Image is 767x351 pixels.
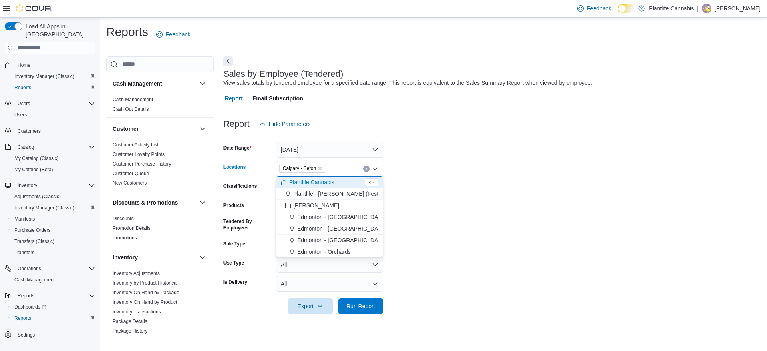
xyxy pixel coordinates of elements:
button: Export [288,298,333,314]
span: Inventory Adjustments [113,270,160,277]
span: Inventory On Hand by Product [113,299,177,305]
span: Inventory [18,182,37,189]
a: Home [14,60,34,70]
span: Catalog [14,142,95,152]
label: Tendered By Employees [223,218,273,231]
a: Cash Management [11,275,58,285]
button: Inventory [2,180,98,191]
a: Feedback [153,26,193,42]
button: Cash Management [198,79,207,88]
span: Export [293,298,328,314]
a: Customer Purchase History [113,161,171,167]
a: Promotions [113,235,137,241]
button: Manifests [8,213,98,225]
button: Adjustments (Classic) [8,191,98,202]
div: Morgen Graves [702,4,711,13]
span: Catalog [18,144,34,150]
span: Settings [18,332,35,338]
button: Customer [113,125,196,133]
a: Reports [11,83,34,92]
span: Adjustments (Classic) [14,193,61,200]
label: Classifications [223,183,257,189]
span: Dashboards [11,302,95,312]
a: Package Details [113,319,147,324]
button: Plantlife - [PERSON_NAME] (Festival) [276,188,383,200]
a: Transfers (Classic) [11,237,58,246]
span: Cash Management [14,277,55,283]
h3: Sales by Employee (Tendered) [223,69,344,79]
span: My Catalog (Classic) [14,155,59,162]
span: Users [18,100,30,107]
button: Reports [8,82,98,93]
a: Customer Loyalty Points [113,152,165,157]
span: Inventory Manager (Classic) [14,205,74,211]
span: Plantlife - [PERSON_NAME] (Festival) [293,190,389,198]
span: Manifests [11,214,95,224]
div: Discounts & Promotions [106,214,214,246]
span: Users [14,112,27,118]
a: Transfers [11,248,38,257]
a: Reports [11,313,34,323]
button: Reports [8,313,98,324]
span: Customers [18,128,41,134]
label: Is Delivery [223,279,247,285]
span: Package History [113,328,147,334]
label: Use Type [223,260,244,266]
a: Adjustments (Classic) [11,192,64,201]
span: New Customers [113,180,147,186]
label: Sale Type [223,241,245,247]
button: Catalog [2,142,98,153]
span: Inventory Manager (Classic) [14,73,74,80]
span: Reports [11,83,95,92]
div: Customer [106,140,214,191]
button: All [276,276,383,292]
span: Email Subscription [252,90,303,106]
span: Load All Apps in [GEOGRAPHIC_DATA] [22,22,95,38]
button: Hide Parameters [256,116,314,132]
a: Promotion Details [113,225,151,231]
button: Inventory [113,253,196,261]
button: Catalog [14,142,37,152]
button: Transfers (Classic) [8,236,98,247]
span: Customer Activity List [113,142,159,148]
span: Reports [14,315,31,321]
span: Users [11,110,95,120]
button: Inventory [198,253,207,262]
span: Purchase Orders [14,227,51,233]
button: Users [14,99,33,108]
a: Inventory Manager (Classic) [11,72,77,81]
button: Next [223,56,233,66]
a: Dashboards [11,302,50,312]
span: Reports [14,84,31,91]
span: Report [225,90,243,106]
span: [PERSON_NAME] [293,201,339,209]
button: Inventory [14,181,40,190]
button: Customer [198,124,207,134]
a: Users [11,110,30,120]
span: Cash Management [11,275,95,285]
button: My Catalog (Beta) [8,164,98,175]
span: Edmonton - [GEOGRAPHIC_DATA] [297,225,386,233]
button: Operations [14,264,44,273]
h3: Customer [113,125,139,133]
span: Edmonton - [GEOGRAPHIC_DATA] [297,213,386,221]
a: My Catalog (Beta) [11,165,56,174]
p: Plantlife Cannabis [649,4,694,13]
button: Edmonton - [GEOGRAPHIC_DATA] [276,211,383,223]
span: Reports [11,313,95,323]
span: Transfers [11,248,95,257]
span: Edmonton - [GEOGRAPHIC_DATA] [297,236,386,244]
a: My Catalog (Classic) [11,154,62,163]
a: Inventory Transactions [113,309,161,315]
button: Users [2,98,98,109]
span: Transfers (Classic) [11,237,95,246]
h3: Report [223,119,250,129]
p: | [697,4,699,13]
button: Clear input [363,166,370,172]
button: Cash Management [113,80,196,88]
span: Customers [14,126,95,136]
button: Inventory Manager (Classic) [8,202,98,213]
